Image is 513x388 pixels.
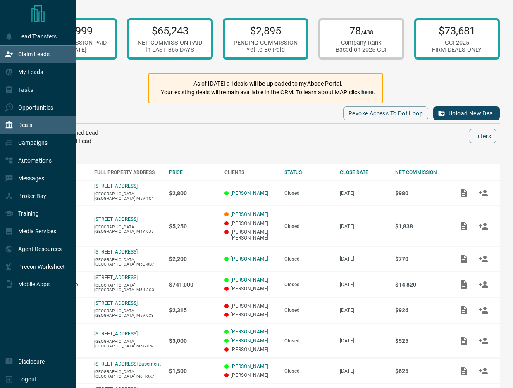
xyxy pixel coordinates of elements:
div: Closed [284,190,332,196]
p: [GEOGRAPHIC_DATA],[GEOGRAPHIC_DATA],M4Y-0J5 [94,225,161,234]
p: $65,243 [138,24,202,37]
p: [GEOGRAPHIC_DATA],[GEOGRAPHIC_DATA],M5V-0X3 [94,309,161,318]
a: [PERSON_NAME] [231,364,268,369]
div: FIRM DEALS ONLY [432,46,482,53]
p: [PERSON_NAME] [224,372,276,378]
p: [DATE] [340,223,387,229]
p: $14,820 [395,281,446,288]
div: Closed [284,338,332,344]
p: Your existing deals will remain available in the CRM. To learn about MAP click . [161,88,375,97]
p: $2,895 [234,24,298,37]
p: [PERSON_NAME] [224,347,276,352]
p: $741,000 [169,281,216,288]
button: Upload New Deal [433,106,500,120]
p: $625 [395,368,446,374]
div: Yet to Be Paid [234,46,298,53]
a: [PERSON_NAME] [231,329,268,335]
p: [DATE] [340,256,387,262]
p: $2,200 [169,256,216,262]
div: FULL PROPERTY ADDRESS [94,170,161,175]
span: Add / View Documents [454,338,474,343]
a: [STREET_ADDRESS] [94,300,138,306]
div: CLIENTS [224,170,276,175]
p: $770 [395,256,446,262]
p: $980 [395,190,446,196]
div: STATUS [284,170,332,175]
span: Match Clients [474,368,494,374]
div: NET COMMISSION PAID [138,39,202,46]
span: Add / View Documents [454,256,474,261]
p: [DATE] [340,338,387,344]
span: Match Clients [474,281,494,287]
span: Match Clients [474,223,494,229]
a: [STREET_ADDRESS] [94,249,138,255]
div: PRICE [169,170,216,175]
p: $1,500 [169,368,216,374]
div: in LAST 365 DAYS [138,46,202,53]
a: [STREET_ADDRESS] [94,183,138,189]
a: [STREET_ADDRESS] [94,331,138,337]
span: Match Clients [474,338,494,343]
p: [DATE] [340,307,387,313]
p: [GEOGRAPHIC_DATA],[GEOGRAPHIC_DATA],M5V-1C1 [94,192,161,201]
a: [PERSON_NAME] [231,211,268,217]
span: /438 [361,29,373,36]
p: [PERSON_NAME] [224,312,276,318]
div: Closed [284,307,332,313]
p: $5,250 [169,223,216,230]
div: GCI 2025 [432,39,482,46]
p: $1,838 [395,223,446,230]
p: [PERSON_NAME] [224,220,276,226]
p: $73,681 [432,24,482,37]
a: [STREET_ADDRESS] [94,275,138,280]
p: [DATE] [340,190,387,196]
span: Match Clients [474,307,494,313]
p: $2,315 [169,307,216,314]
div: Based on 2025 GCI [336,46,387,53]
p: [PERSON_NAME] [224,303,276,309]
a: [PERSON_NAME] [231,338,268,344]
p: [DATE] [340,282,387,287]
a: [PERSON_NAME] [231,277,268,283]
div: Closed [284,282,332,287]
p: As of [DATE] all deals will be uploaded to myAbode Portal. [161,79,375,88]
a: [PERSON_NAME] [231,190,268,196]
span: Add / View Documents [454,190,474,196]
p: $3,000 [169,338,216,344]
a: [STREET_ADDRESS] [94,216,138,222]
a: [PERSON_NAME] [231,256,268,262]
p: $2,800 [169,190,216,196]
p: [GEOGRAPHIC_DATA],[GEOGRAPHIC_DATA],M6J-3C3 [94,283,161,292]
span: Add / View Documents [454,281,474,287]
p: [PERSON_NAME] [224,286,276,292]
a: [STREET_ADDRESS],Basement [94,361,161,367]
div: Closed [284,256,332,262]
div: NET COMMISSION [395,170,446,175]
span: Match Clients [474,190,494,196]
p: $926 [395,307,446,314]
p: [GEOGRAPHIC_DATA],[GEOGRAPHIC_DATA],M5T-1P9 [94,339,161,348]
a: here [361,89,374,96]
p: [GEOGRAPHIC_DATA],[GEOGRAPHIC_DATA],M5C-0B7 [94,257,161,266]
p: [GEOGRAPHIC_DATA],[GEOGRAPHIC_DATA],M6H-3X7 [94,369,161,378]
p: $525 [395,338,446,344]
button: Filters [469,129,496,143]
div: Closed [284,223,332,229]
p: [PERSON_NAME] [PERSON_NAME] [224,229,276,241]
div: CLOSE DATE [340,170,387,175]
span: Add / View Documents [454,223,474,229]
p: 78 [336,24,387,37]
div: PENDING COMMISSION [234,39,298,46]
span: Match Clients [474,256,494,261]
p: [DATE] [340,368,387,374]
span: Add / View Documents [454,307,474,313]
button: Revoke Access to Dot Loop [343,106,428,120]
div: Company Rank [336,39,387,46]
